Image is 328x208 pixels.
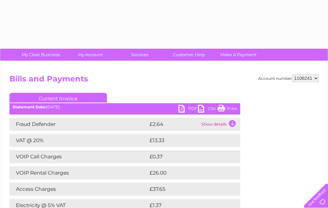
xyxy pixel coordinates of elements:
[148,150,225,163] td: £0.37
[14,49,68,61] a: My Clear Business
[200,118,240,131] td: Show details
[9,74,319,87] h2: Bills and Payments
[9,134,148,147] td: VAT @ 20%
[148,183,227,196] td: £37.65
[9,166,148,179] td: VOIP Rental Charges
[13,104,46,109] b: Statement Date:
[148,134,226,147] td: £13.33
[217,105,237,114] a: Print
[9,118,148,131] td: Fraud Defender
[148,118,200,131] td: £2.64
[212,49,265,61] a: Make A Payment
[178,105,198,114] a: PDF
[258,74,319,82] div: Account number
[162,49,216,61] a: Customer Help
[198,105,217,114] a: CSV
[63,49,117,61] a: My Account
[9,105,240,109] div: [DATE]
[9,150,148,163] td: VOIP Call Charges
[113,49,166,61] a: Services
[9,93,107,103] a: Current Invoice
[148,166,228,179] td: £26.00
[9,183,148,196] td: Access Charges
